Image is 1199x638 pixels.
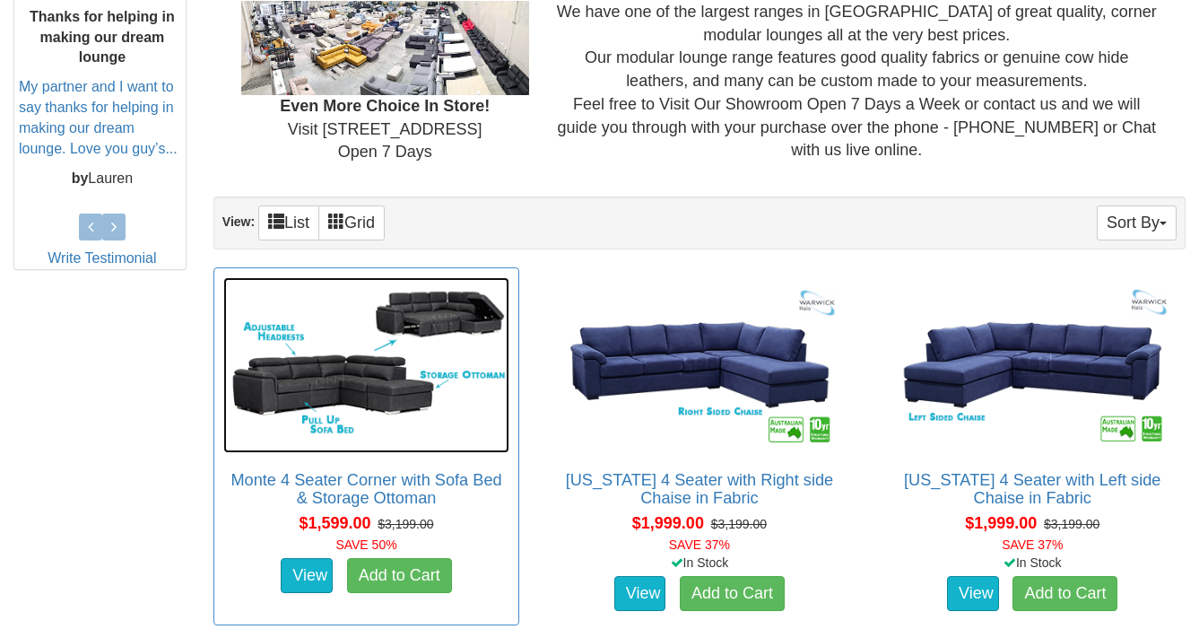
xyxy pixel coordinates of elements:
img: Monte 4 Seater Corner with Sofa Bed & Storage Ottoman [223,277,509,453]
a: View [281,558,333,594]
button: Sort By [1097,205,1177,240]
b: by [72,170,89,185]
div: Visit [STREET_ADDRESS] Open 7 Days [228,1,543,164]
a: [US_STATE] 4 Seater with Right side Chaise in Fabric [566,471,834,507]
span: $1,999.00 [965,514,1037,532]
del: $3,199.00 [1044,517,1099,531]
a: My partner and I want to say thanks for helping in making our dream lounge. Love you guy’s... [19,79,178,156]
a: [US_STATE] 4 Seater with Left side Chaise in Fabric [904,471,1160,507]
b: Thanks for helping in making our dream lounge [30,8,175,65]
img: Showroom [241,1,529,95]
a: Add to Cart [1012,576,1117,612]
font: SAVE 50% [335,537,396,552]
img: Arizona 4 Seater with Left side Chaise in Fabric [890,277,1176,453]
div: We have one of the largest ranges in [GEOGRAPHIC_DATA] of great quality, corner modular lounges a... [543,1,1171,162]
del: $3,199.00 [711,517,767,531]
span: $1,599.00 [299,514,370,532]
a: Add to Cart [347,558,452,594]
del: $3,199.00 [378,517,433,531]
div: In Stock [543,554,856,572]
div: In Stock [876,554,1189,572]
a: List [258,205,319,240]
span: $1,999.00 [632,514,704,532]
p: Lauren [19,168,186,188]
a: Add to Cart [680,576,785,612]
font: SAVE 37% [669,537,730,552]
font: SAVE 37% [1002,537,1063,552]
a: Write Testimonial [48,250,156,266]
a: View [614,576,666,612]
b: Even More Choice In Store! [280,97,490,115]
img: Arizona 4 Seater with Right side Chaise in Fabric [556,277,842,453]
a: View [947,576,999,612]
strong: View: [222,214,255,229]
a: Monte 4 Seater Corner with Sofa Bed & Storage Ottoman [230,471,501,507]
a: Grid [318,205,385,240]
